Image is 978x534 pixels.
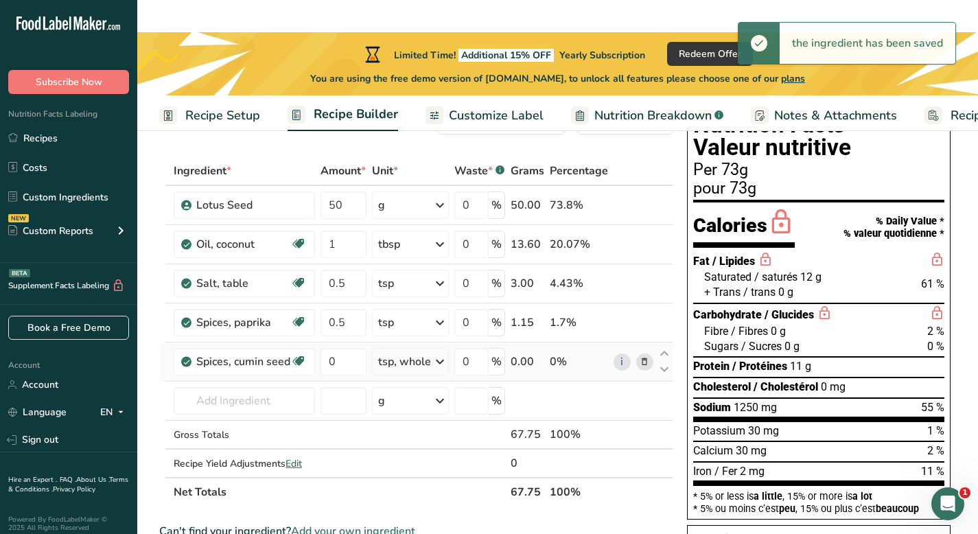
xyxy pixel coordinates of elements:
[927,424,944,437] span: 1 %
[704,286,741,299] span: + Trans
[547,477,611,506] th: 100%
[741,340,782,353] span: / Sucres
[614,353,631,371] a: i
[927,340,944,353] span: 0 %
[511,236,544,253] div: 13.60
[921,277,944,290] span: 61 %
[693,181,944,197] div: pour 73g
[196,353,290,370] div: Spices, cumin seed
[704,325,728,338] span: Fibre
[378,197,385,213] div: g
[784,340,800,353] span: 0 g
[778,286,793,299] span: 0 g
[449,106,544,125] span: Customize Label
[852,491,872,502] span: a lot
[693,504,944,513] div: * 5% ou moins c’est , 15% ou plus c’est
[704,270,752,283] span: Saturated
[511,275,544,292] div: 3.00
[378,353,431,370] div: tsp, whole
[378,236,400,253] div: tbsp
[511,314,544,331] div: 1.15
[8,70,129,94] button: Subscribe Now
[774,106,897,125] span: Notes & Attachments
[8,214,29,222] div: NEW
[748,424,779,437] span: 30 mg
[550,163,608,179] span: Percentage
[426,100,544,131] a: Customize Label
[754,491,782,502] span: a little
[60,475,76,485] a: FAQ .
[921,401,944,414] span: 55 %
[288,99,398,132] a: Recipe Builder
[196,275,290,292] div: Salt, table
[693,208,795,248] div: Calories
[508,477,547,506] th: 67.75
[931,487,964,520] iframe: Intercom live chat
[765,308,814,321] span: / Glucides
[378,275,394,292] div: tsp
[8,475,128,494] a: Terms & Conditions .
[100,404,129,421] div: EN
[731,325,768,338] span: / Fibres
[712,255,755,268] span: / Lipides
[693,162,944,178] div: Per 73g
[511,426,544,443] div: 67.75
[36,75,102,89] span: Subscribe Now
[740,465,765,478] span: 2 mg
[310,71,805,86] span: You are using the free demo version of [DOMAIN_NAME], to unlock all features please choose one of...
[693,308,762,321] span: Carbohydrate
[800,270,822,283] span: 12 g
[927,325,944,338] span: 2 %
[693,424,745,437] span: Potassium
[8,316,129,340] a: Book a Free Demo
[174,428,315,442] div: Gross Totals
[734,401,777,414] span: 1250 mg
[196,197,307,213] div: Lotus Seed
[550,353,608,370] div: 0%
[921,465,944,478] span: 11 %
[693,401,731,414] span: Sodium
[704,340,738,353] span: Sugars
[511,197,544,213] div: 50.00
[174,163,231,179] span: Ingredient
[693,360,730,373] span: Protein
[571,100,723,131] a: Nutrition Breakdown
[743,286,776,299] span: / trans
[693,465,712,478] span: Iron
[714,465,737,478] span: / Fer
[174,456,315,471] div: Recipe Yield Adjustments
[550,275,608,292] div: 4.43%
[732,360,787,373] span: / Protéines
[286,457,302,470] span: Edit
[550,426,608,443] div: 100%
[821,380,846,393] span: 0 mg
[594,106,712,125] span: Nutrition Breakdown
[511,163,544,179] span: Grams
[779,503,795,514] span: peu
[559,49,645,62] span: Yearly Subscription
[754,270,797,283] span: / saturés
[667,42,753,66] button: Redeem Offer
[159,100,260,131] a: Recipe Setup
[76,475,109,485] a: About Us .
[511,455,544,472] div: 0
[314,105,398,124] span: Recipe Builder
[8,475,57,485] a: Hire an Expert .
[771,325,786,338] span: 0 g
[693,486,944,514] section: * 5% or less is , 15% or more is
[876,503,919,514] span: beaucoup
[959,487,970,498] span: 1
[171,477,508,506] th: Net Totals
[8,400,67,424] a: Language
[843,216,944,240] div: % Daily Value * % valeur quotidienne *
[781,72,805,85] span: plans
[174,387,315,415] input: Add Ingredient
[550,197,608,213] div: 73.8%
[550,236,608,253] div: 20.07%
[790,360,811,373] span: 11 g
[53,485,95,494] a: Privacy Policy
[736,444,767,457] span: 30 mg
[196,236,290,253] div: Oil, coconut
[458,49,554,62] span: Additional 15% OFF
[754,380,818,393] span: / Cholestérol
